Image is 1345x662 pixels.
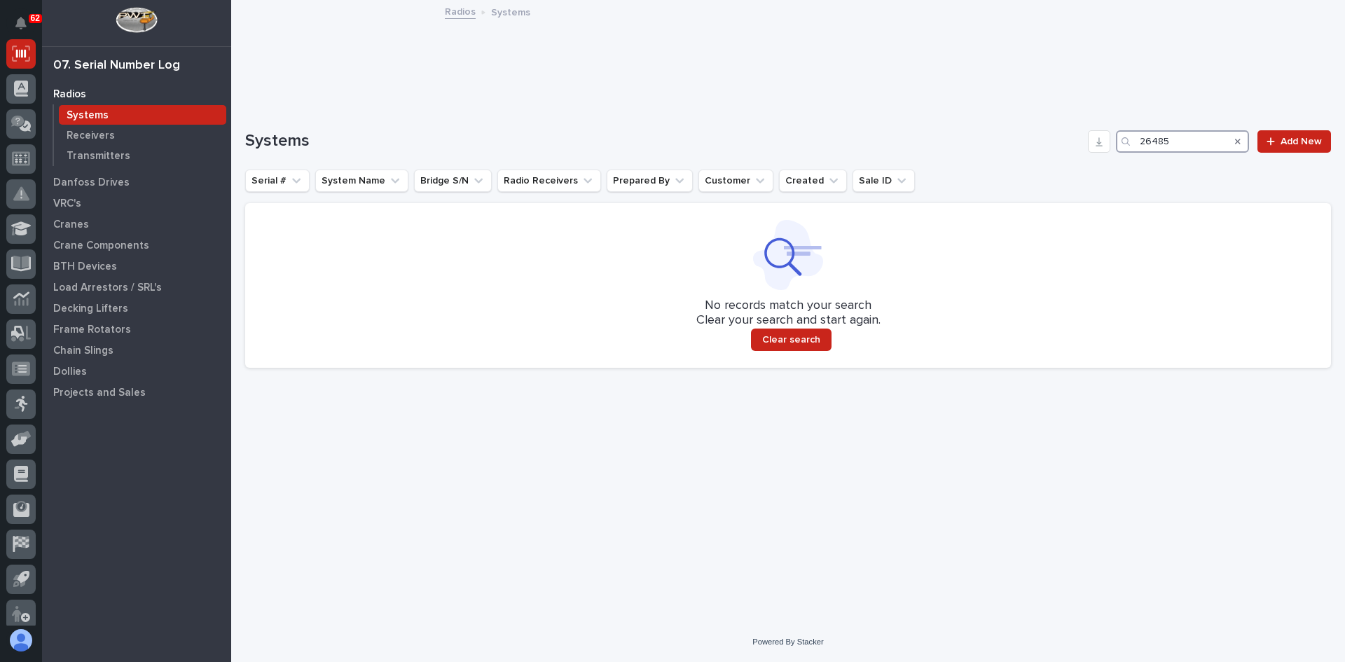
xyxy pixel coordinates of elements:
[42,256,231,277] a: BTH Devices
[53,219,89,231] p: Cranes
[696,313,881,329] p: Clear your search and start again.
[53,177,130,189] p: Danfoss Drives
[245,131,1082,151] h1: Systems
[752,637,823,646] a: Powered By Stacker
[315,170,408,192] button: System Name
[53,387,146,399] p: Projects and Sales
[67,109,109,122] p: Systems
[53,58,180,74] div: 07. Serial Number Log
[779,170,847,192] button: Created
[607,170,693,192] button: Prepared By
[497,170,601,192] button: Radio Receivers
[42,172,231,193] a: Danfoss Drives
[1281,137,1322,146] span: Add New
[42,193,231,214] a: VRC's
[116,7,157,33] img: Workspace Logo
[53,366,87,378] p: Dollies
[491,4,530,19] p: Systems
[1116,130,1249,153] input: Search
[53,345,113,357] p: Chain Slings
[53,198,81,210] p: VRC's
[53,303,128,315] p: Decking Lifters
[67,150,130,163] p: Transmitters
[262,298,1314,314] p: No records match your search
[762,333,820,346] span: Clear search
[42,361,231,382] a: Dollies
[53,261,117,273] p: BTH Devices
[6,626,36,655] button: users-avatar
[245,170,310,192] button: Serial #
[698,170,773,192] button: Customer
[414,170,492,192] button: Bridge S/N
[42,235,231,256] a: Crane Components
[18,17,36,39] div: Notifications62
[6,8,36,38] button: Notifications
[42,83,231,104] a: Radios
[1257,130,1331,153] a: Add New
[54,105,231,125] a: Systems
[67,130,115,142] p: Receivers
[853,170,915,192] button: Sale ID
[53,282,162,294] p: Load Arrestors / SRL's
[751,329,832,351] button: Clear search
[445,3,476,19] a: Radios
[53,88,86,101] p: Radios
[54,146,231,165] a: Transmitters
[31,13,40,23] p: 62
[53,324,131,336] p: Frame Rotators
[42,277,231,298] a: Load Arrestors / SRL's
[54,125,231,145] a: Receivers
[42,298,231,319] a: Decking Lifters
[42,340,231,361] a: Chain Slings
[42,214,231,235] a: Cranes
[53,240,149,252] p: Crane Components
[42,319,231,340] a: Frame Rotators
[42,382,231,403] a: Projects and Sales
